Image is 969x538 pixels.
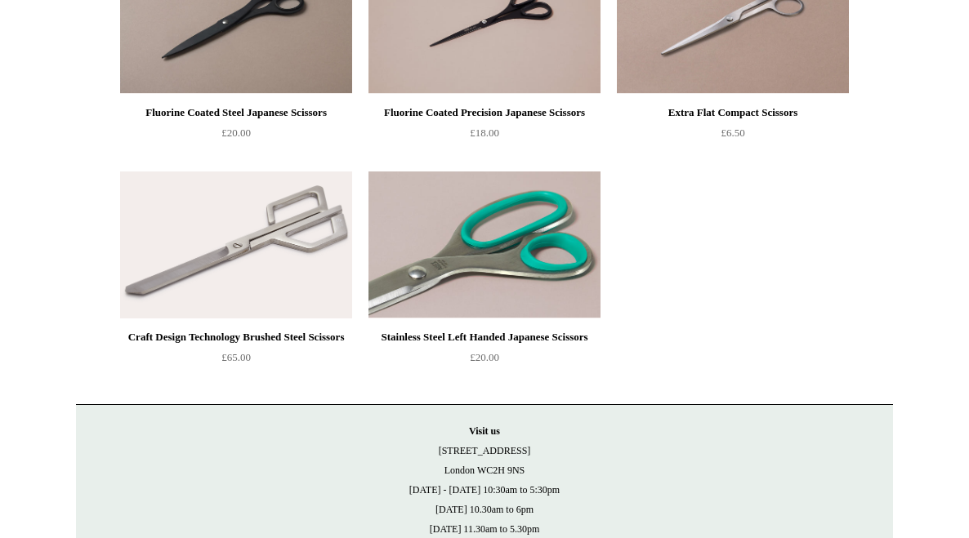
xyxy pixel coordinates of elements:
span: £20.00 [470,351,499,363]
a: Stainless Steel Left Handed Japanese Scissors £20.00 [368,327,601,394]
span: £65.00 [221,351,251,363]
div: Craft Design Technology Brushed Steel Scissors [124,327,348,347]
span: £18.00 [470,127,499,139]
div: Fluorine Coated Precision Japanese Scissors [373,103,596,122]
img: Craft Design Technology Brushed Steel Scissors [120,171,352,318]
a: Craft Design Technology Brushed Steel Scissors £65.00 [120,327,352,394]
a: Craft Design Technology Brushed Steel Scissors Craft Design Technology Brushed Steel Scissors [120,171,352,318]
a: Stainless Steel Left Handed Japanese Scissors Stainless Steel Left Handed Japanese Scissors [368,171,601,318]
a: Extra Flat Compact Scissors £6.50 [617,103,849,170]
div: Stainless Steel Left Handed Japanese Scissors [373,327,596,347]
span: £20.00 [221,127,251,139]
a: Fluorine Coated Precision Japanese Scissors £18.00 [368,103,601,170]
strong: Visit us [469,425,500,437]
div: Fluorine Coated Steel Japanese Scissors [124,103,348,122]
a: Fluorine Coated Steel Japanese Scissors £20.00 [120,103,352,170]
span: £6.50 [721,127,744,139]
img: Stainless Steel Left Handed Japanese Scissors [368,171,601,318]
div: Extra Flat Compact Scissors [621,103,845,122]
